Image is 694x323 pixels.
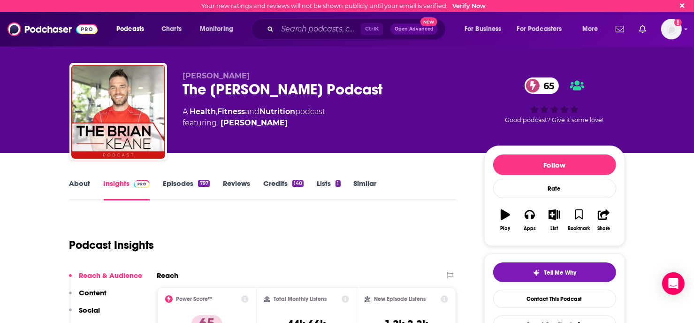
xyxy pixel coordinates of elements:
[458,22,513,37] button: open menu
[260,107,296,116] a: Nutrition
[511,22,576,37] button: open menu
[277,22,361,37] input: Search podcasts, credits, & more...
[69,271,143,288] button: Reach & Audience
[542,203,566,237] button: List
[223,179,250,200] a: Reviews
[452,2,486,9] a: Verify Now
[420,17,437,26] span: New
[544,269,576,277] span: Tell Me Why
[190,107,216,116] a: Health
[505,116,604,123] span: Good podcast? Give it some love!
[69,238,154,252] h1: Podcast Insights
[71,65,165,159] img: The Brian Keane Podcast
[8,20,98,38] img: Podchaser - Follow, Share and Rate Podcasts
[245,107,260,116] span: and
[551,226,558,231] div: List
[336,180,340,187] div: 1
[183,71,250,80] span: [PERSON_NAME]
[662,272,685,295] div: Open Intercom Messenger
[534,77,559,94] span: 65
[568,226,590,231] div: Bookmark
[612,21,628,37] a: Show notifications dropdown
[155,22,187,37] a: Charts
[216,107,218,116] span: ,
[567,203,591,237] button: Bookmark
[79,288,107,297] p: Content
[104,179,150,200] a: InsightsPodchaser Pro
[183,117,326,129] span: featuring
[200,23,233,36] span: Monitoring
[292,180,304,187] div: 140
[576,22,610,37] button: open menu
[635,21,650,37] a: Show notifications dropdown
[500,226,510,231] div: Play
[661,19,682,39] button: Show profile menu
[395,27,434,31] span: Open Advanced
[176,296,213,302] h2: Power Score™
[218,107,245,116] a: Fitness
[163,179,209,200] a: Episodes797
[493,154,616,175] button: Follow
[198,180,209,187] div: 797
[110,22,156,37] button: open menu
[517,23,562,36] span: For Podcasters
[317,179,340,200] a: Lists1
[493,262,616,282] button: tell me why sparkleTell Me Why
[116,23,144,36] span: Podcasts
[193,22,245,37] button: open menu
[661,19,682,39] span: Logged in as cboulard
[524,226,536,231] div: Apps
[69,306,100,323] button: Social
[69,288,107,306] button: Content
[201,2,486,9] div: Your new ratings and reviews will not be shown publicly until your email is verified.
[674,19,682,26] svg: Email not verified
[183,106,326,129] div: A podcast
[134,180,150,188] img: Podchaser Pro
[465,23,502,36] span: For Business
[493,203,518,237] button: Play
[661,19,682,39] img: User Profile
[260,18,455,40] div: Search podcasts, credits, & more...
[591,203,616,237] button: Share
[582,23,598,36] span: More
[518,203,542,237] button: Apps
[493,179,616,198] div: Rate
[361,23,383,35] span: Ctrl K
[69,179,91,200] a: About
[274,296,327,302] h2: Total Monthly Listens
[493,290,616,308] a: Contact This Podcast
[525,77,559,94] a: 65
[597,226,610,231] div: Share
[374,296,426,302] h2: New Episode Listens
[390,23,438,35] button: Open AdvancedNew
[221,117,288,129] a: Brian Keane
[79,271,143,280] p: Reach & Audience
[161,23,182,36] span: Charts
[533,269,540,277] img: tell me why sparkle
[79,306,100,315] p: Social
[484,71,625,130] div: 65Good podcast? Give it some love!
[354,179,377,200] a: Similar
[157,271,179,280] h2: Reach
[263,179,304,200] a: Credits140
